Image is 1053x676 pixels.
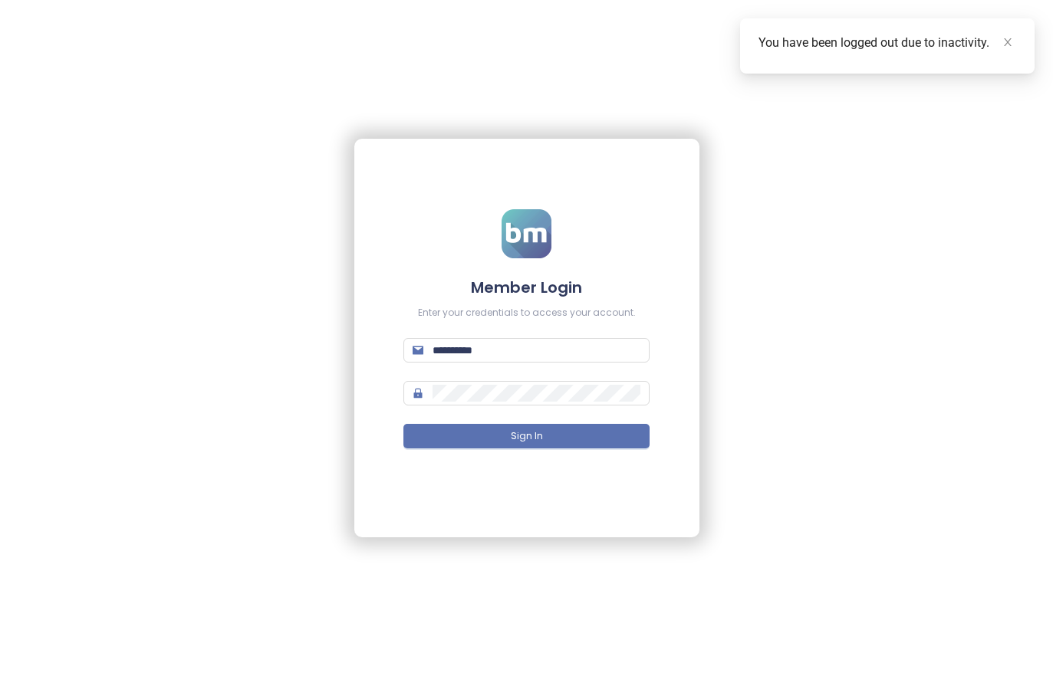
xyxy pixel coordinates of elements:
[403,306,650,320] div: Enter your credentials to access your account.
[1002,37,1013,48] span: close
[413,388,423,399] span: lock
[758,34,1016,52] div: You have been logged out due to inactivity.
[511,429,543,444] span: Sign In
[403,424,650,448] button: Sign In
[502,209,551,258] img: logo
[413,345,423,356] span: mail
[403,277,650,298] h4: Member Login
